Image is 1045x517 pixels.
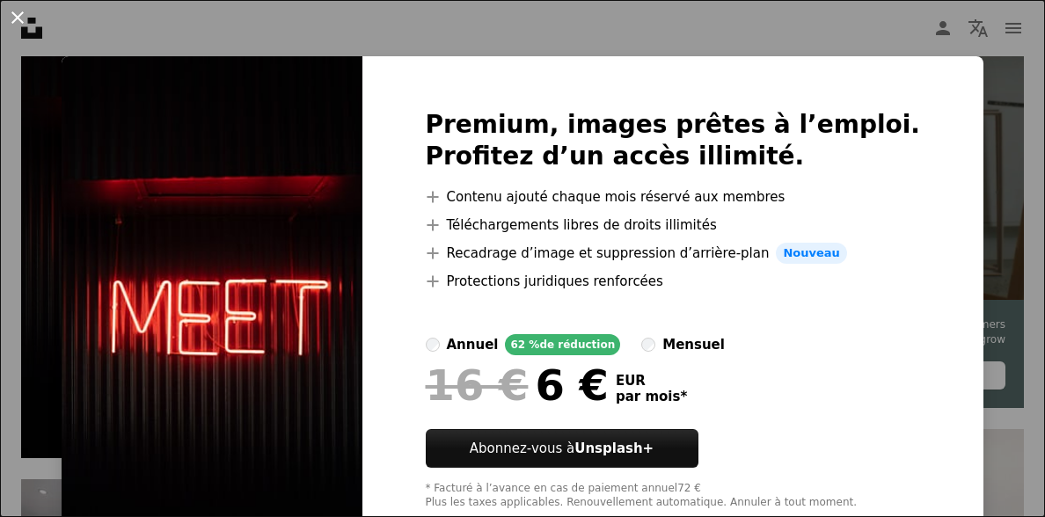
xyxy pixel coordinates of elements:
[426,271,921,292] li: Protections juridiques renforcées
[426,186,921,208] li: Contenu ajouté chaque mois réservé aux membres
[426,429,698,468] button: Abonnez-vous àUnsplash+
[426,482,921,510] div: * Facturé à l’avance en cas de paiement annuel 72 € Plus les taxes applicables. Renouvellement au...
[616,373,687,389] span: EUR
[662,334,725,355] div: mensuel
[426,362,529,408] span: 16 €
[616,389,687,404] span: par mois *
[426,109,921,172] h2: Premium, images prêtes à l’emploi. Profitez d’un accès illimité.
[426,338,440,352] input: annuel62 %de réduction
[426,362,609,408] div: 6 €
[641,338,655,352] input: mensuel
[776,243,846,264] span: Nouveau
[426,215,921,236] li: Téléchargements libres de droits illimités
[426,243,921,264] li: Recadrage d’image et suppression d’arrière-plan
[447,334,499,355] div: annuel
[505,334,620,355] div: 62 % de réduction
[574,441,654,456] strong: Unsplash+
